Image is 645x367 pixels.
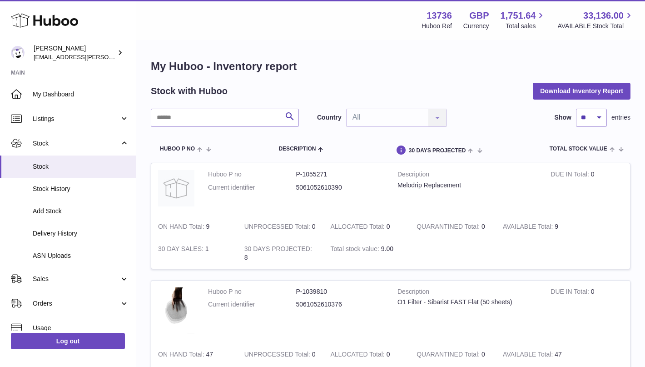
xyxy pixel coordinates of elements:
span: 0 [481,351,485,358]
span: Stock [33,139,119,148]
strong: Description [397,287,537,298]
div: Currency [463,22,489,30]
strong: 13736 [427,10,452,22]
img: horia@orea.uk [11,46,25,60]
strong: ON HAND Total [158,223,206,232]
img: product image [158,287,194,335]
strong: DUE IN Total [551,288,590,297]
span: Description [278,146,316,152]
span: Total stock value [550,146,607,152]
strong: DUE IN Total [551,171,590,180]
span: Total sales [506,22,546,30]
td: 0 [323,216,410,238]
span: Orders [33,299,119,308]
span: My Dashboard [33,90,129,99]
td: 0 [238,216,324,238]
span: 9.00 [381,245,393,252]
td: 0 [544,281,630,343]
h1: My Huboo - Inventory report [151,59,630,74]
dt: Huboo P no [208,287,296,296]
td: 9 [151,216,238,238]
strong: UNPROCESSED Total [244,223,312,232]
dd: 5061052610376 [296,300,384,309]
strong: ALLOCATED Total [330,223,386,232]
strong: GBP [469,10,489,22]
dd: P-1039810 [296,287,384,296]
span: Huboo P no [160,146,195,152]
label: Country [317,113,342,122]
span: Stock History [33,185,129,193]
span: Delivery History [33,229,129,238]
dt: Huboo P no [208,170,296,179]
span: Add Stock [33,207,129,216]
span: Usage [33,324,129,332]
span: 33,136.00 [583,10,624,22]
td: 47 [151,343,238,366]
span: 30 DAYS PROJECTED [409,148,466,154]
span: 1,751.64 [501,10,536,22]
div: [PERSON_NAME] [34,44,115,61]
a: Log out [11,333,125,349]
dt: Current identifier [208,183,296,192]
a: 33,136.00 AVAILABLE Stock Total [557,10,634,30]
dd: P-1055271 [296,170,384,179]
strong: QUARANTINED Total [417,351,481,360]
span: entries [611,113,630,122]
strong: Description [397,170,537,181]
td: 47 [496,343,582,366]
strong: AVAILABLE Total [503,351,555,360]
img: product image [158,170,194,206]
td: 0 [323,343,410,366]
td: 0 [544,163,630,216]
div: Melodrip Replacement [397,181,537,190]
span: Listings [33,115,119,123]
span: Stock [33,162,129,171]
span: ASN Uploads [33,251,129,260]
span: AVAILABLE Stock Total [557,22,634,30]
dd: 5061052610390 [296,183,384,192]
strong: 30 DAYS PROJECTED [244,245,312,255]
strong: Total stock value [330,245,381,255]
span: 0 [481,223,485,230]
button: Download Inventory Report [533,83,630,99]
td: 1 [151,238,238,269]
strong: AVAILABLE Total [503,223,555,232]
strong: ALLOCATED Total [330,351,386,360]
dt: Current identifier [208,300,296,309]
strong: ON HAND Total [158,351,206,360]
strong: QUARANTINED Total [417,223,481,232]
div: O1 Filter - Sibarist FAST Flat (50 sheets) [397,298,537,307]
td: 8 [238,238,324,269]
strong: 30 DAY SALES [158,245,205,255]
span: [EMAIL_ADDRESS][PERSON_NAME][DOMAIN_NAME] [34,53,182,60]
strong: UNPROCESSED Total [244,351,312,360]
div: Huboo Ref [422,22,452,30]
td: 0 [238,343,324,366]
a: 1,751.64 Total sales [501,10,546,30]
span: Sales [33,275,119,283]
h2: Stock with Huboo [151,85,228,97]
label: Show [555,113,571,122]
td: 9 [496,216,582,238]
